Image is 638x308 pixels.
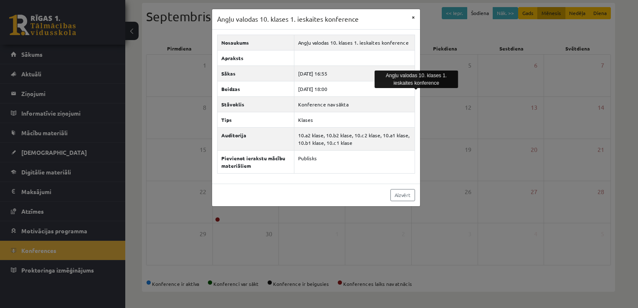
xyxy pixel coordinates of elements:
h3: Angļu valodas 10. klases 1. ieskaites konference [217,14,359,24]
th: Sākas [217,66,294,81]
th: Nosaukums [217,35,294,50]
td: [DATE] 18:00 [294,81,415,96]
th: Auditorija [217,127,294,150]
a: Aizvērt [390,189,415,201]
th: Tips [217,112,294,127]
div: Angļu valodas 10. klases 1. ieskaites konference [375,71,458,88]
td: Klases [294,112,415,127]
td: Angļu valodas 10. klases 1. ieskaites konference [294,35,415,50]
th: Pievienot ierakstu mācību materiāliem [217,150,294,173]
button: × [407,9,420,25]
td: Publisks [294,150,415,173]
th: Stāvoklis [217,96,294,112]
td: 10.a2 klase, 10.b2 klase, 10.c2 klase, 10.a1 klase, 10.b1 klase, 10.c1 klase [294,127,415,150]
td: Konference nav sākta [294,96,415,112]
th: Apraksts [217,50,294,66]
th: Beidzas [217,81,294,96]
td: [DATE] 16:55 [294,66,415,81]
